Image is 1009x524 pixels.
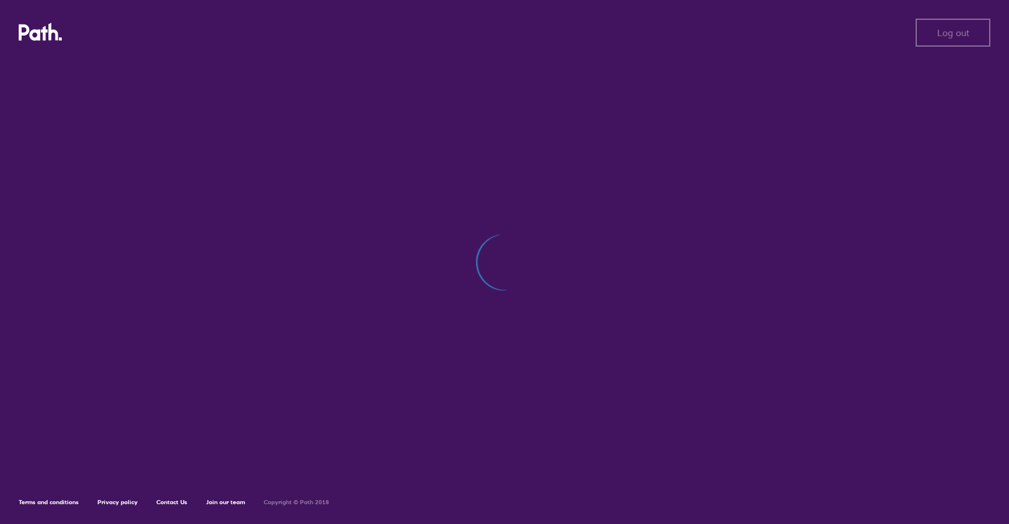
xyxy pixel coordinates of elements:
[916,19,990,47] button: Log out
[97,498,138,506] a: Privacy policy
[19,498,79,506] a: Terms and conditions
[156,498,187,506] a: Contact Us
[206,498,245,506] a: Join our team
[937,27,969,38] span: Log out
[264,499,329,506] h6: Copyright © Path 2018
